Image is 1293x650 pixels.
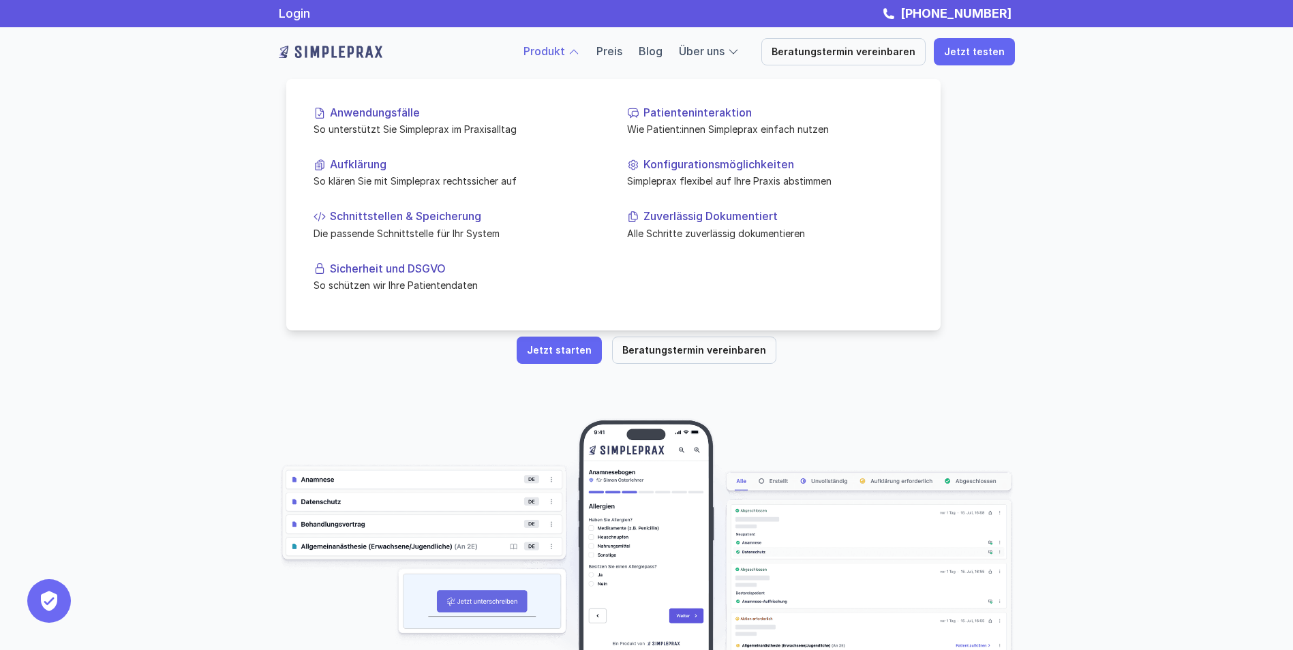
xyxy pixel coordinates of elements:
[897,6,1015,20] a: [PHONE_NUMBER]
[627,226,913,240] p: Alle Schritte zuverlässig dokumentieren
[303,199,611,251] a: Schnittstellen & SpeicherungDie passende Schnittstelle für Ihr System
[596,44,622,58] a: Preis
[639,44,663,58] a: Blog
[616,199,924,251] a: Zuverlässig DokumentiertAlle Schritte zuverlässig dokumentieren
[314,278,600,292] p: So schützen wir Ihre Patientendaten
[934,38,1015,65] a: Jetzt testen
[330,106,600,119] p: Anwendungsfälle
[527,345,592,356] p: Jetzt starten
[772,46,915,58] p: Beratungstermin vereinbaren
[330,262,600,275] p: Sicherheit und DSGVO
[303,251,611,303] a: Sicherheit und DSGVOSo schützen wir Ihre Patientendaten
[643,106,913,119] p: Patienteninteraktion
[761,38,926,65] a: Beratungstermin vereinbaren
[303,95,611,147] a: AnwendungsfälleSo unterstützt Sie Simpleprax im Praxisalltag
[627,122,913,136] p: Wie Patient:innen Simpleprax einfach nutzen
[314,122,600,136] p: So unterstützt Sie Simpleprax im Praxisalltag
[616,95,924,147] a: PatienteninteraktionWie Patient:innen Simpleprax einfach nutzen
[616,147,924,199] a: KonfigurationsmöglichkeitenSimpleprax flexibel auf Ihre Praxis abstimmen
[944,46,1005,58] p: Jetzt testen
[523,44,565,58] a: Produkt
[517,337,602,364] a: Jetzt starten
[622,345,766,356] p: Beratungstermin vereinbaren
[643,210,913,223] p: Zuverlässig Dokumentiert
[330,210,600,223] p: Schnittstellen & Speicherung
[612,337,776,364] a: Beratungstermin vereinbaren
[900,6,1011,20] strong: [PHONE_NUMBER]
[627,174,913,188] p: Simpleprax flexibel auf Ihre Praxis abstimmen
[330,158,600,171] p: Aufklärung
[279,6,310,20] a: Login
[314,226,600,240] p: Die passende Schnittstelle für Ihr System
[643,158,913,171] p: Konfigurationsmöglichkeiten
[303,147,611,199] a: AufklärungSo klären Sie mit Simpleprax rechtssicher auf
[314,174,600,188] p: So klären Sie mit Simpleprax rechtssicher auf
[679,44,725,58] a: Über uns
